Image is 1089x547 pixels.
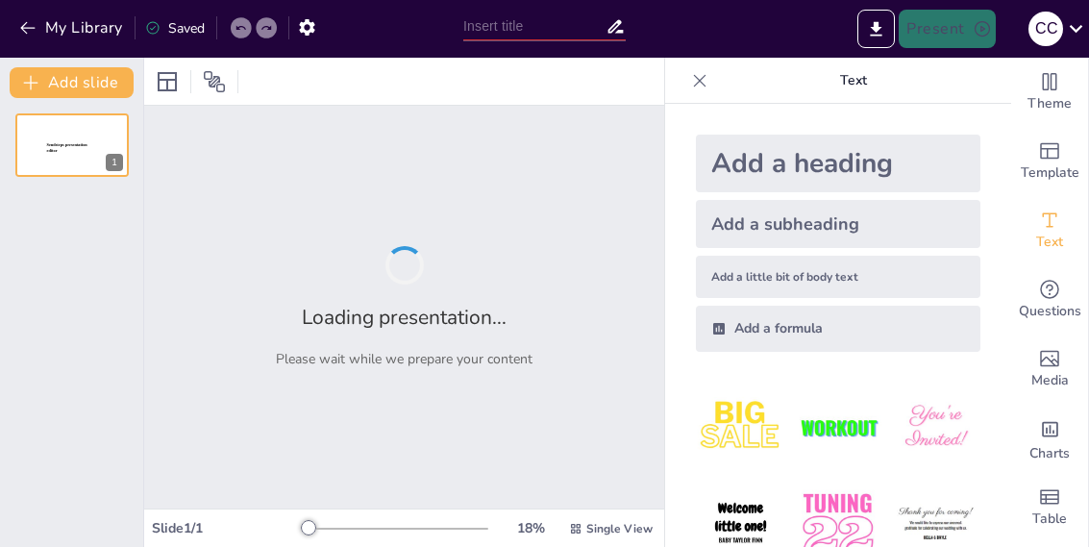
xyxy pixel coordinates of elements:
span: Table [1032,509,1067,530]
div: Add a table [1011,473,1088,542]
div: Saved [145,19,205,37]
div: Add images, graphics, shapes or video [1011,335,1088,404]
button: Present [899,10,995,48]
span: Position [203,70,226,93]
input: Insert title [463,12,606,40]
div: Add a little bit of body text [696,256,980,298]
span: Single View [586,521,653,536]
div: Add a heading [696,135,980,192]
div: Add a formula [696,306,980,352]
div: Add charts and graphs [1011,404,1088,473]
div: 1 [15,113,129,177]
div: Change the overall theme [1011,58,1088,127]
img: 3.jpeg [891,383,980,472]
span: Questions [1019,301,1081,322]
span: Media [1031,370,1069,391]
button: C C [1028,10,1063,48]
div: C C [1028,12,1063,46]
img: 2.jpeg [793,383,882,472]
span: Charts [1029,443,1070,464]
p: Text [715,58,992,104]
div: Layout [152,66,183,97]
button: Export to PowerPoint [857,10,895,48]
p: Please wait while we prepare your content [276,350,532,368]
div: Get real-time input from your audience [1011,265,1088,335]
h2: Loading presentation... [302,304,507,331]
span: Text [1036,232,1063,253]
div: 18 % [507,519,554,537]
div: Add ready made slides [1011,127,1088,196]
img: 1.jpeg [696,383,785,472]
div: 1 [106,154,123,171]
div: Add a subheading [696,200,980,248]
span: Sendsteps presentation editor [47,143,87,154]
div: Slide 1 / 1 [152,519,304,537]
div: Add text boxes [1011,196,1088,265]
button: Add slide [10,67,134,98]
span: Template [1021,162,1079,184]
span: Theme [1027,93,1072,114]
button: My Library [14,12,131,43]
